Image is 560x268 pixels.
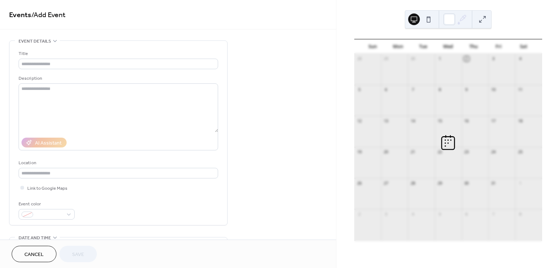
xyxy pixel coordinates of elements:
div: 8 [517,211,523,217]
div: Location [19,159,217,167]
div: 3 [383,211,389,217]
div: 24 [490,149,496,155]
div: 13 [383,118,389,123]
span: Link to Google Maps [27,185,67,192]
div: Event color [19,200,73,208]
div: Sat [511,39,536,54]
div: 10 [490,87,496,92]
div: 7 [490,211,496,217]
div: 16 [464,118,469,123]
div: 2 [356,211,362,217]
div: 4 [517,56,523,62]
span: Cancel [24,251,44,259]
div: 6 [464,211,469,217]
div: 26 [356,180,362,186]
div: 21 [410,149,415,155]
div: 17 [490,118,496,123]
div: 9 [464,87,469,92]
div: 15 [437,118,442,123]
div: 3 [490,56,496,62]
div: 30 [410,56,415,62]
button: Cancel [12,246,56,262]
div: Tue [410,39,435,54]
div: Title [19,50,217,58]
div: 1 [437,56,442,62]
div: Wed [435,39,461,54]
div: 2 [464,56,469,62]
a: Events [9,8,31,22]
div: Description [19,75,217,82]
div: 12 [356,118,362,123]
div: 5 [356,87,362,92]
div: 1 [517,180,523,186]
div: 28 [356,56,362,62]
span: Date and time [19,234,51,242]
div: 28 [410,180,415,186]
div: 31 [490,180,496,186]
div: 22 [437,149,442,155]
div: 6 [383,87,389,92]
div: Sun [360,39,385,54]
div: Fri [486,39,511,54]
div: 5 [437,211,442,217]
div: 19 [356,149,362,155]
div: 29 [437,180,442,186]
span: / Add Event [31,8,66,22]
div: 29 [383,56,389,62]
div: 23 [464,149,469,155]
div: 30 [464,180,469,186]
div: 11 [517,87,523,92]
div: 20 [383,149,389,155]
span: Event details [19,38,51,45]
div: Thu [461,39,486,54]
div: 14 [410,118,415,123]
div: 8 [437,87,442,92]
div: Mon [385,39,410,54]
div: 25 [517,149,523,155]
div: 7 [410,87,415,92]
div: 27 [383,180,389,186]
div: 18 [517,118,523,123]
div: 4 [410,211,415,217]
